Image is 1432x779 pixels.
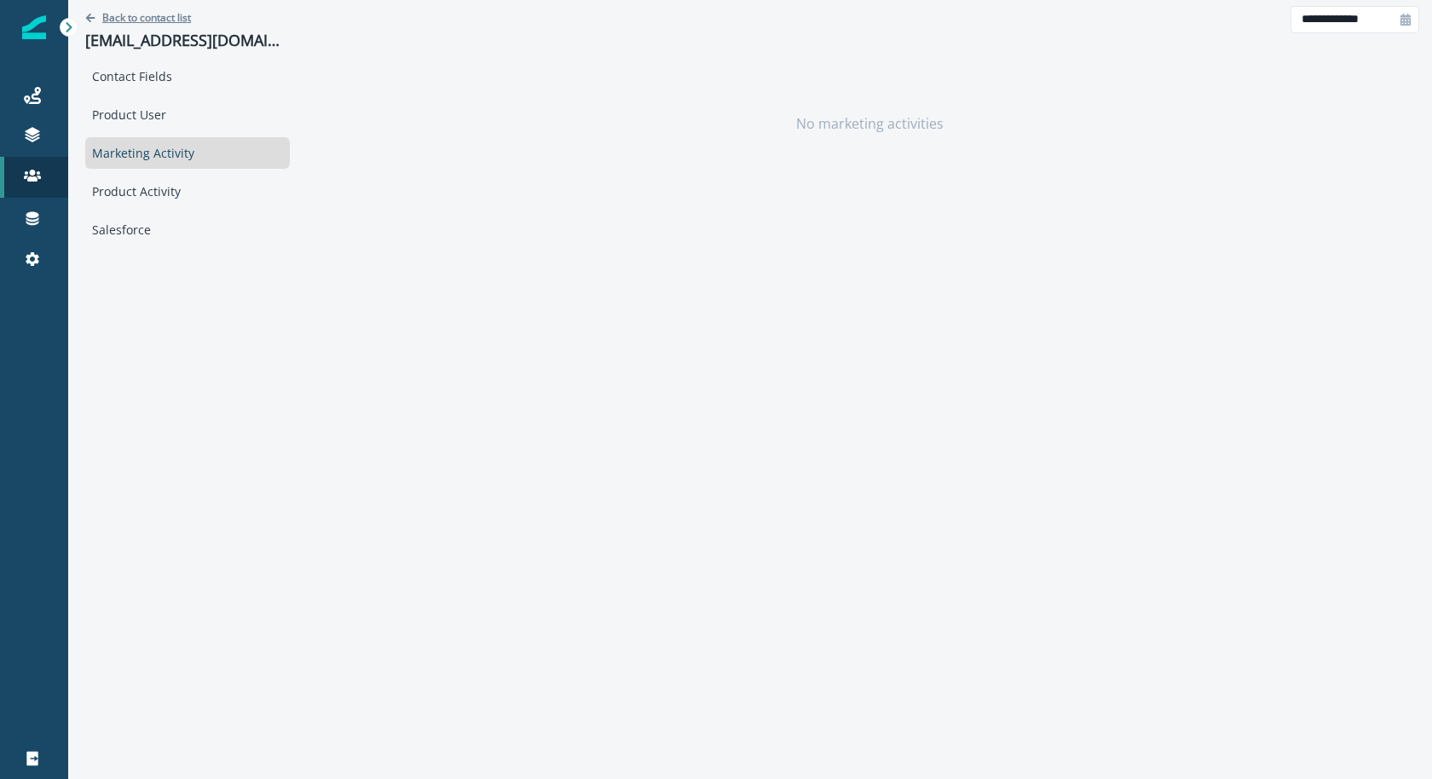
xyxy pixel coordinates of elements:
[85,99,290,130] div: Product User
[85,61,290,92] div: Contact Fields
[320,38,1419,209] div: No marketing activities
[85,10,191,25] button: Go back
[22,15,46,39] img: Inflection
[85,214,290,245] div: Salesforce
[85,137,290,169] div: Marketing Activity
[85,32,290,50] p: [EMAIL_ADDRESS][DOMAIN_NAME]
[102,10,191,25] p: Back to contact list
[85,176,290,207] div: Product Activity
